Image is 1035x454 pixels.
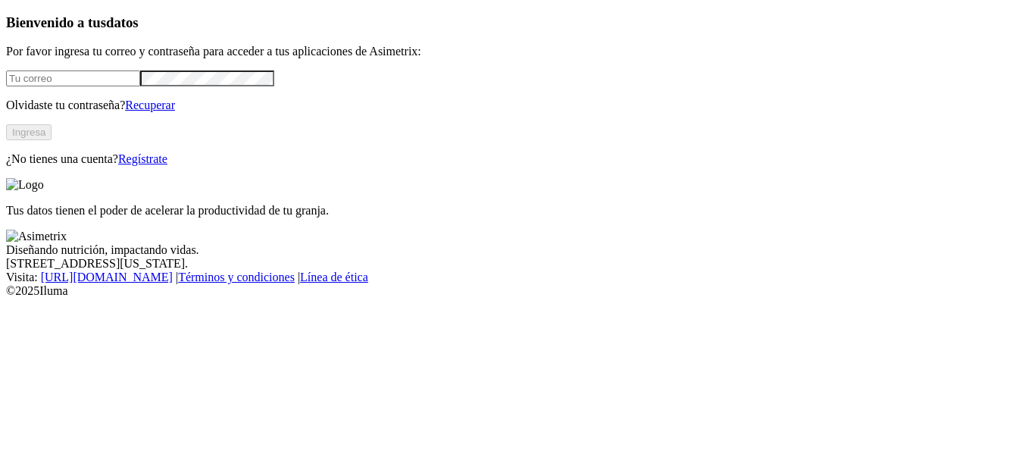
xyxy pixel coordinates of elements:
[178,271,295,283] a: Términos y condiciones
[6,271,1029,284] div: Visita : | |
[41,271,173,283] a: [URL][DOMAIN_NAME]
[6,230,67,243] img: Asimetrix
[118,152,167,165] a: Regístrate
[6,257,1029,271] div: [STREET_ADDRESS][US_STATE].
[6,178,44,192] img: Logo
[6,284,1029,298] div: © 2025 Iluma
[6,204,1029,218] p: Tus datos tienen el poder de acelerar la productividad de tu granja.
[6,152,1029,166] p: ¿No tienes una cuenta?
[6,99,1029,112] p: Olvidaste tu contraseña?
[300,271,368,283] a: Línea de ética
[6,124,52,140] button: Ingresa
[125,99,175,111] a: Recuperar
[6,45,1029,58] p: Por favor ingresa tu correo y contraseña para acceder a tus aplicaciones de Asimetrix:
[106,14,139,30] span: datos
[6,70,140,86] input: Tu correo
[6,243,1029,257] div: Diseñando nutrición, impactando vidas.
[6,14,1029,31] h3: Bienvenido a tus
